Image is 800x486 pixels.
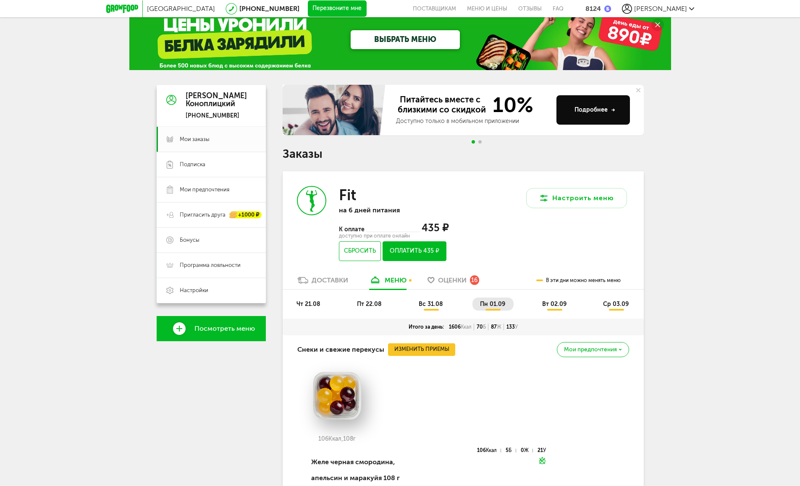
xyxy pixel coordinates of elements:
a: Доставки [293,276,352,289]
a: Настройки [157,278,266,303]
span: вт 02.09 [542,300,567,308]
div: 0 [521,449,533,452]
span: Мои заказы [180,136,210,143]
div: 133 [504,324,520,330]
a: [PHONE_NUMBER] [239,5,299,13]
span: 435 ₽ [422,222,449,234]
a: Пригласить друга +1000 ₽ [157,202,266,227]
span: Ккал [461,324,472,330]
span: Программа лояльности [180,261,241,269]
div: доступно при оплате онлайн [339,234,448,238]
a: Мои заказы [157,127,266,152]
span: К оплате [339,226,365,233]
span: Go to slide 2 [478,140,482,144]
h3: Fit [339,186,356,204]
span: Ккал, [328,435,343,442]
span: Настройки [180,287,208,294]
span: Бонусы [180,236,199,244]
span: Пригласить друга [180,211,226,219]
div: 1606 [446,324,474,330]
span: пт 22.08 [357,300,382,308]
div: 106 108 [297,436,377,442]
div: 70 [474,324,488,330]
span: У [543,447,546,453]
button: Оплатить 435 ₽ [383,241,446,261]
button: Настроить меню [526,188,627,208]
div: Подробнее [574,106,615,114]
div: [PERSON_NAME] Коноплицкий [186,92,247,109]
h1: Заказы [283,149,644,159]
div: 5 [506,449,516,452]
span: пн 01.09 [480,300,505,308]
div: +1000 ₽ [230,212,262,219]
div: Итого за день: [406,324,446,330]
div: 16 [470,275,479,285]
a: Мои предпочтения [157,177,266,202]
img: big_eM9CPAtHQV3nKwWv.png [297,366,377,425]
span: Б [483,324,486,330]
span: [PERSON_NAME] [634,5,687,13]
span: чт 21.08 [296,300,320,308]
button: Сбросить [339,241,380,261]
span: ср 03.09 [603,300,629,308]
button: Подробнее [556,95,630,125]
span: Ж [497,324,501,330]
div: 106 [477,449,501,452]
h4: Снеки и свежие перекусы [297,342,384,358]
div: меню [385,276,407,284]
a: меню [365,276,411,289]
span: Б [509,447,511,453]
span: Питайтесь вместе с близкими со скидкой [396,94,488,115]
a: ВЫБРАТЬ МЕНЮ [351,30,460,49]
p: на 6 дней питания [339,206,448,214]
a: Бонусы [157,227,266,253]
span: Мои предпочтения [564,347,617,353]
span: Посмотреть меню [194,325,255,332]
span: вс 31.08 [419,300,443,308]
a: Программа лояльности [157,253,266,278]
span: 10% [488,94,533,115]
button: Изменить приемы [388,343,455,356]
img: bonus_b.cdccf46.png [604,5,611,12]
span: Оценки [438,276,467,284]
span: Ккал [486,447,497,453]
a: Подписка [157,152,266,177]
span: Мои предпочтения [180,186,229,193]
span: [GEOGRAPHIC_DATA] [147,5,215,13]
span: Подписка [180,161,205,168]
a: Оценки 16 [423,276,483,289]
span: У [515,324,518,330]
div: Доставки [312,276,348,284]
div: 21 [538,449,546,452]
div: В эти дни можно менять меню [536,272,621,289]
div: 8124 [585,5,601,13]
button: Перезвоните мне [308,0,367,17]
div: [PHONE_NUMBER] [186,112,247,120]
span: Ж [524,447,529,453]
span: г [353,435,356,442]
span: Go to slide 1 [472,140,475,144]
img: family-banner.579af9d.jpg [283,85,388,135]
div: 87 [488,324,504,330]
a: Посмотреть меню [157,316,266,341]
div: Доступно только в мобильном приложении [396,117,550,125]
